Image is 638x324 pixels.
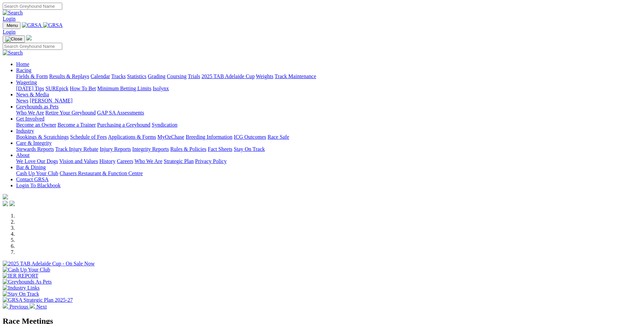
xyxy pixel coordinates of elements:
[153,86,169,91] a: Isolynx
[3,29,15,35] a: Login
[30,98,72,103] a: [PERSON_NAME]
[132,146,169,152] a: Integrity Reports
[3,285,40,291] img: Industry Links
[16,158,58,164] a: We Love Our Dogs
[16,164,46,170] a: Bar & Dining
[5,36,22,42] img: Close
[16,86,635,92] div: Wagering
[16,146,635,152] div: Care & Integrity
[16,152,30,158] a: About
[16,98,28,103] a: News
[3,303,8,309] img: chevron-left-pager-white.svg
[16,73,48,79] a: Fields & Form
[30,303,35,309] img: chevron-right-pager-white.svg
[60,170,143,176] a: Chasers Restaurant & Function Centre
[3,10,23,16] img: Search
[97,122,150,128] a: Purchasing a Greyhound
[3,194,8,199] img: logo-grsa-white.png
[208,146,232,152] a: Fact Sheets
[3,267,50,273] img: Cash Up Your Club
[3,50,23,56] img: Search
[117,158,133,164] a: Careers
[70,134,107,140] a: Schedule of Fees
[201,73,255,79] a: 2025 TAB Adelaide Cup
[70,86,96,91] a: How To Bet
[135,158,162,164] a: Who We Are
[97,110,144,116] a: GAP SA Assessments
[3,304,30,310] a: Previous
[36,304,47,310] span: Next
[3,297,73,303] img: GRSA Strategic Plan 2025-27
[26,35,32,40] img: logo-grsa-white.png
[16,134,69,140] a: Bookings & Scratchings
[16,146,54,152] a: Stewards Reports
[16,134,635,140] div: Industry
[16,110,44,116] a: Who We Are
[148,73,165,79] a: Grading
[164,158,194,164] a: Strategic Plan
[100,146,131,152] a: Injury Reports
[9,304,28,310] span: Previous
[90,73,110,79] a: Calendar
[43,22,63,28] img: GRSA
[108,134,156,140] a: Applications & Forms
[55,146,98,152] a: Track Injury Rebate
[170,146,207,152] a: Rules & Policies
[3,35,25,43] button: Toggle navigation
[267,134,289,140] a: Race Safe
[195,158,227,164] a: Privacy Policy
[16,122,56,128] a: Become an Owner
[16,128,34,134] a: Industry
[3,43,62,50] input: Search
[16,104,59,109] a: Greyhounds as Pets
[3,279,52,285] img: Greyhounds As Pets
[16,140,52,146] a: Care & Integrity
[3,261,95,267] img: 2025 TAB Adelaide Cup - On Sale Now
[22,22,42,28] img: GRSA
[3,22,21,29] button: Toggle navigation
[16,98,635,104] div: News & Media
[45,110,96,116] a: Retire Your Greyhound
[16,158,635,164] div: About
[30,304,47,310] a: Next
[16,183,61,188] a: Login To Blackbook
[3,3,62,10] input: Search
[7,23,18,28] span: Menu
[59,158,98,164] a: Vision and Values
[234,134,266,140] a: ICG Outcomes
[127,73,147,79] a: Statistics
[3,291,39,297] img: Stay On Track
[16,170,58,176] a: Cash Up Your Club
[9,201,15,206] img: twitter.svg
[99,158,115,164] a: History
[234,146,265,152] a: Stay On Track
[16,116,44,122] a: Get Involved
[16,61,29,67] a: Home
[157,134,184,140] a: MyOzChase
[111,73,126,79] a: Tracks
[58,122,96,128] a: Become a Trainer
[3,201,8,206] img: facebook.svg
[16,122,635,128] div: Get Involved
[275,73,316,79] a: Track Maintenance
[152,122,177,128] a: Syndication
[188,73,200,79] a: Trials
[16,92,49,97] a: News & Media
[16,86,44,91] a: [DATE] Tips
[16,73,635,79] div: Racing
[97,86,151,91] a: Minimum Betting Limits
[186,134,232,140] a: Breeding Information
[3,16,15,22] a: Login
[16,176,48,182] a: Contact GRSA
[49,73,89,79] a: Results & Replays
[16,79,37,85] a: Wagering
[16,170,635,176] div: Bar & Dining
[167,73,187,79] a: Coursing
[256,73,273,79] a: Weights
[16,110,635,116] div: Greyhounds as Pets
[16,67,31,73] a: Racing
[45,86,68,91] a: SUREpick
[3,273,38,279] img: IER REPORT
